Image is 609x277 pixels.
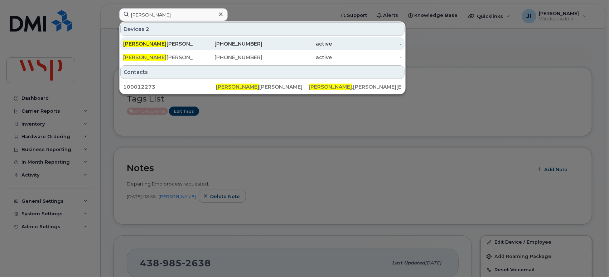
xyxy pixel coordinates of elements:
div: Contacts [120,65,405,79]
a: 100012273[PERSON_NAME][PERSON_NAME][PERSON_NAME].[PERSON_NAME][EMAIL_ADDRESS][DOMAIN_NAME] [120,80,405,93]
div: - [332,54,402,61]
div: Devices [120,22,405,36]
div: [PHONE_NUMBER] [193,54,263,61]
div: - [332,40,402,47]
a: [PERSON_NAME][PERSON_NAME][PHONE_NUMBER]active- [120,37,405,50]
div: active [262,54,332,61]
span: [PERSON_NAME] [123,41,166,47]
span: 2 [146,25,149,33]
span: [PERSON_NAME] [123,54,166,61]
div: [PERSON_NAME] [123,40,193,47]
div: .[PERSON_NAME][EMAIL_ADDRESS][DOMAIN_NAME] [309,83,402,90]
span: [PERSON_NAME] [216,84,259,90]
input: Find something... [119,8,228,21]
div: 100012273 [123,83,216,90]
div: active [262,40,332,47]
div: [PHONE_NUMBER] [193,40,263,47]
div: [PERSON_NAME] [216,83,309,90]
a: [PERSON_NAME][PERSON_NAME][PHONE_NUMBER]active- [120,51,405,64]
span: [PERSON_NAME] [309,84,352,90]
div: [PERSON_NAME] [123,54,193,61]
